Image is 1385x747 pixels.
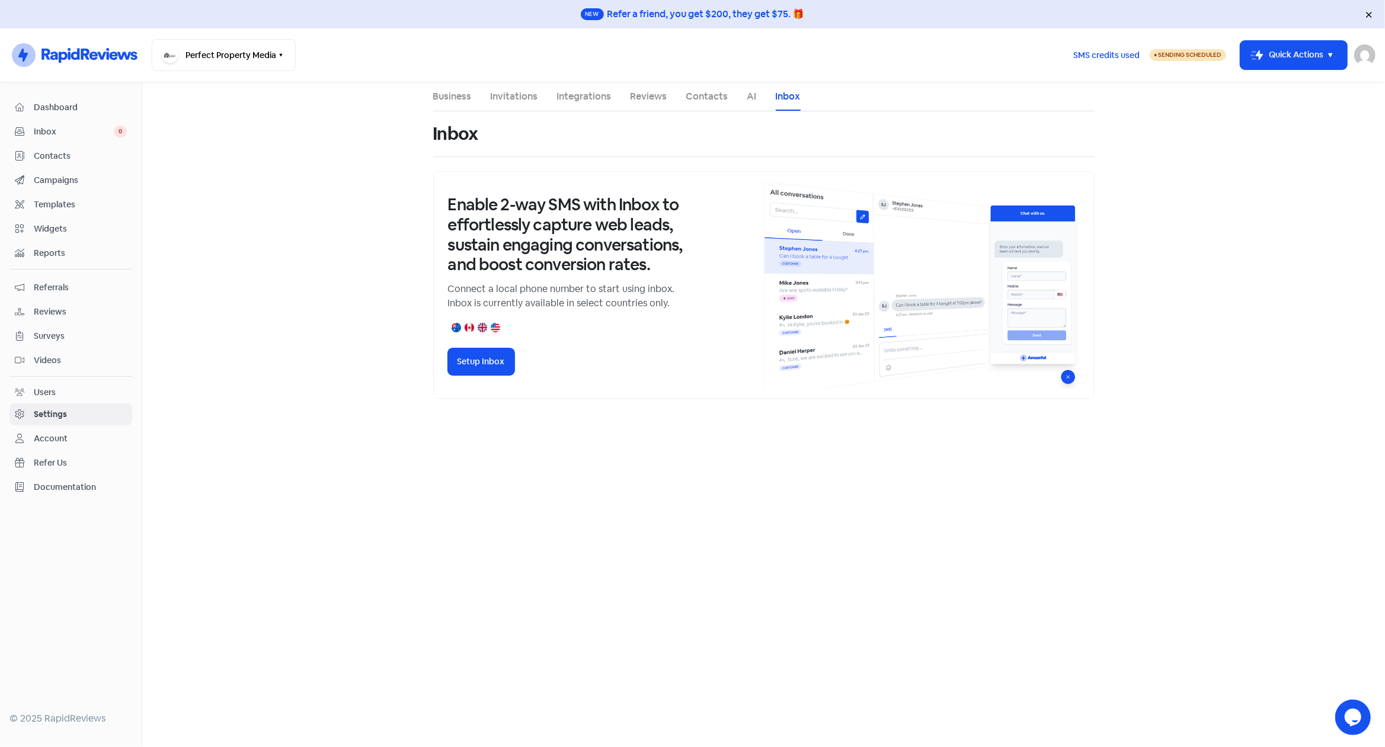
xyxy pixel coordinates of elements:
[448,282,685,310] p: Connect a local phone number to start using inbox. Inbox is currently available in select countri...
[34,126,114,138] span: Inbox
[686,89,728,104] a: Contacts
[34,174,127,187] span: Campaigns
[448,195,685,274] h3: Enable 2-way SMS with Inbox to effortlessly capture web leads, sustain engaging conversations, an...
[9,301,132,323] a: Reviews
[478,323,487,332] img: united-kingdom.png
[9,381,132,403] a: Users
[433,115,478,153] h1: Inbox
[764,181,1080,389] img: inbox-default-image-2.png
[1240,41,1347,69] button: Quick Actions
[34,457,127,469] span: Refer Us
[34,481,127,493] span: Documentation
[9,194,132,216] a: Templates
[1335,700,1373,735] iframe: chat widget
[34,101,127,114] span: Dashboard
[465,323,474,332] img: canada.png
[9,476,132,498] a: Documentation
[747,89,757,104] a: AI
[433,89,472,104] a: Business
[557,89,612,104] a: Integrations
[9,218,132,240] a: Widgets
[1063,48,1150,60] a: SMS credits used
[34,223,127,235] span: Widgets
[34,306,127,318] span: Reviews
[776,89,801,104] a: Inbox
[34,432,68,445] div: Account
[9,169,132,191] a: Campaigns
[1073,49,1140,62] span: SMS credits used
[34,386,56,399] div: Users
[34,354,127,367] span: Videos
[9,121,132,143] a: Inbox 0
[114,126,127,137] span: 0
[34,408,67,421] div: Settings
[631,89,667,104] a: Reviews
[34,281,127,294] span: Referrals
[1158,51,1221,59] span: Sending Scheduled
[448,348,514,375] button: Setup Inbox
[9,277,132,299] a: Referrals
[9,428,132,450] a: Account
[1150,48,1226,62] a: Sending Scheduled
[9,242,132,264] a: Reports
[34,330,127,342] span: Surveys
[581,8,604,20] span: New
[452,323,461,332] img: australia.png
[9,145,132,167] a: Contacts
[9,350,132,371] a: Videos
[9,452,132,474] a: Refer Us
[9,97,132,118] a: Dashboard
[34,150,127,162] span: Contacts
[9,711,132,726] div: © 2025 RapidReviews
[491,89,538,104] a: Invitations
[9,403,132,425] a: Settings
[34,198,127,211] span: Templates
[491,323,500,332] img: united-states.png
[152,39,296,71] button: Perfect Property Media
[34,247,127,259] span: Reports
[607,7,805,21] div: Refer a friend, you get $200, they get $75. 🎁
[9,325,132,347] a: Surveys
[1354,44,1376,66] img: User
